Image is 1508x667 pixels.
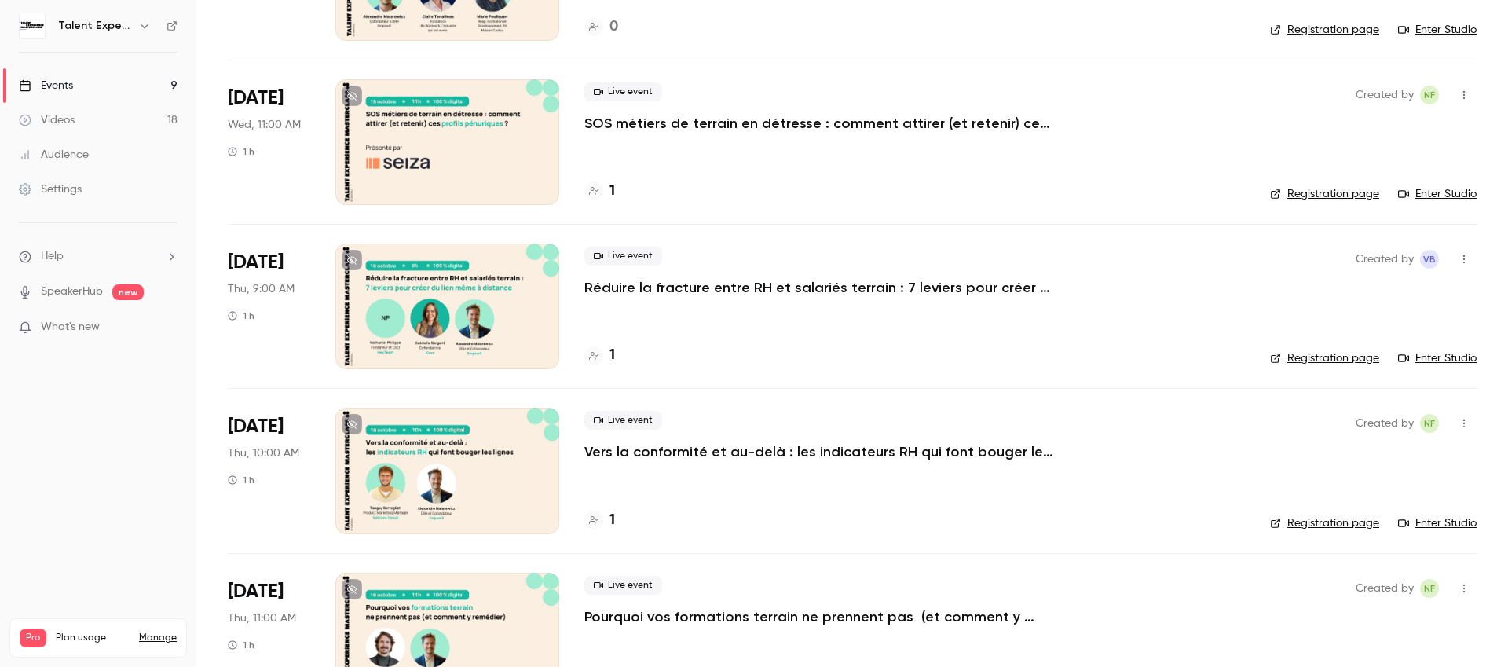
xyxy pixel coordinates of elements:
a: Enter Studio [1398,350,1477,366]
span: [DATE] [228,579,284,604]
span: Victoire Baba [1420,250,1439,269]
span: Thu, 10:00 AM [228,445,299,461]
span: NF [1424,86,1435,104]
div: Events [19,78,73,93]
a: Registration page [1270,22,1379,38]
span: new [112,284,144,300]
a: 1 [584,181,615,202]
span: Live event [584,82,662,101]
a: Pourquoi vos formations terrain ne prennent pas (et comment y remédier) [584,607,1056,626]
a: Enter Studio [1398,186,1477,202]
iframe: Noticeable Trigger [159,321,178,335]
li: help-dropdown-opener [19,248,178,265]
div: Oct 16 Thu, 10:00 AM (Europe/Paris) [228,408,310,533]
div: 1 h [228,310,254,322]
h4: 1 [609,510,615,531]
div: Oct 15 Wed, 11:00 AM (Europe/Paris) [228,79,310,205]
span: Live event [584,247,662,266]
span: Noémie Forcella [1420,579,1439,598]
span: Created by [1356,250,1414,269]
a: Registration page [1270,186,1379,202]
a: Vers la conformité et au-delà : les indicateurs RH qui font bouger les lignes [584,442,1056,461]
a: Enter Studio [1398,515,1477,531]
a: SOS métiers de terrain en détresse : comment attirer (et retenir) ces profils pénuriques ? [584,114,1056,133]
h6: Talent Experience Masterclass [58,18,132,34]
div: 1 h [228,145,254,158]
a: Registration page [1270,515,1379,531]
div: Videos [19,112,75,128]
span: [DATE] [228,86,284,111]
span: Help [41,248,64,265]
h4: 1 [609,181,615,202]
span: Created by [1356,579,1414,598]
span: [DATE] [228,414,284,439]
span: Created by [1356,414,1414,433]
span: Thu, 11:00 AM [228,610,296,626]
span: [DATE] [228,250,284,275]
a: Enter Studio [1398,22,1477,38]
span: NF [1424,414,1435,433]
a: Registration page [1270,350,1379,366]
span: Thu, 9:00 AM [228,281,295,297]
span: Wed, 11:00 AM [228,117,301,133]
span: Live event [584,576,662,595]
span: Noémie Forcella [1420,86,1439,104]
h4: 0 [609,16,618,38]
div: Audience [19,147,89,163]
span: Live event [584,411,662,430]
a: 1 [584,510,615,531]
span: Created by [1356,86,1414,104]
span: NF [1424,579,1435,598]
a: Réduire la fracture entre RH et salariés terrain : 7 leviers pour créer du lien même à distance [584,278,1056,297]
h4: 1 [609,345,615,366]
div: 1 h [228,474,254,486]
span: Noémie Forcella [1420,414,1439,433]
a: 1 [584,345,615,366]
img: Talent Experience Masterclass [20,13,45,38]
a: 0 [584,16,618,38]
div: Settings [19,181,82,197]
span: What's new [41,319,100,335]
a: SpeakerHub [41,284,103,300]
div: 1 h [228,639,254,651]
span: VB [1423,250,1436,269]
a: Manage [139,632,177,644]
div: Oct 16 Thu, 9:00 AM (Europe/Paris) [228,244,310,369]
span: Pro [20,629,46,647]
span: Plan usage [56,632,130,644]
